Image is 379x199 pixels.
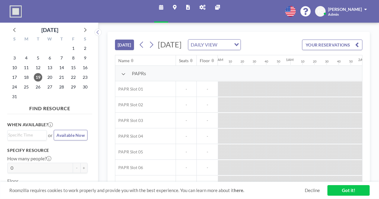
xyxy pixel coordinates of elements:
[176,165,196,170] span: -
[81,54,89,62] span: Saturday, August 9, 2025
[253,59,256,63] div: 30
[46,63,54,72] span: Wednesday, August 13, 2025
[115,133,143,139] span: PAPR Slot 04
[118,58,129,63] div: Name
[9,188,305,193] span: Roomzilla requires cookies to work properly and provide you with the best experience. You can lea...
[189,41,218,49] span: DAILY VIEW
[34,54,42,62] span: Tuesday, August 5, 2025
[286,57,294,62] div: 1AM
[22,54,30,62] span: Monday, August 4, 2025
[240,59,244,63] div: 20
[337,59,341,63] div: 40
[81,63,89,72] span: Saturday, August 16, 2025
[7,148,88,153] h3: Specify resource
[349,59,353,63] div: 50
[10,92,19,101] span: Sunday, August 31, 2025
[313,59,317,63] div: 20
[115,165,143,170] span: PAPR Slot 06
[176,149,196,155] span: -
[176,102,196,108] span: -
[318,9,323,14] span: FC
[115,86,143,92] span: PAPR Slot 01
[54,130,88,140] button: Available Now
[228,59,232,63] div: 10
[9,36,21,43] div: S
[22,83,30,91] span: Monday, August 25, 2025
[176,181,196,186] span: -
[219,41,231,49] input: Search for option
[7,156,51,162] label: How many people?
[8,132,43,138] input: Search for option
[69,63,78,72] span: Friday, August 15, 2025
[328,7,362,12] span: [PERSON_NAME]
[176,118,196,123] span: -
[79,36,91,43] div: S
[48,132,53,138] span: or
[301,59,304,63] div: 10
[10,83,19,91] span: Sunday, August 24, 2025
[44,36,56,43] div: W
[197,149,218,155] span: -
[213,57,223,62] div: 12AM
[81,73,89,82] span: Saturday, August 23, 2025
[57,73,66,82] span: Thursday, August 21, 2025
[46,83,54,91] span: Wednesday, August 27, 2025
[56,36,67,43] div: T
[176,86,196,92] span: -
[69,44,78,53] span: Friday, August 1, 2025
[302,40,362,50] button: YOUR RESERVATIONS
[34,73,42,82] span: Tuesday, August 19, 2025
[69,83,78,91] span: Friday, August 29, 2025
[200,58,210,63] div: Floor
[8,130,46,140] div: Search for option
[69,54,78,62] span: Friday, August 8, 2025
[81,83,89,91] span: Saturday, August 30, 2025
[57,83,66,91] span: Thursday, August 28, 2025
[10,5,22,18] img: organization-logo
[328,12,339,17] span: Admin
[132,70,146,76] span: PAPRs
[80,163,88,173] button: +
[115,149,143,155] span: PAPR Slot 05
[277,59,280,63] div: 50
[197,86,218,92] span: -
[46,54,54,62] span: Wednesday, August 6, 2025
[197,118,218,123] span: -
[158,40,182,49] span: [DATE]
[265,59,268,63] div: 40
[34,63,42,72] span: Tuesday, August 12, 2025
[21,36,32,43] div: M
[10,54,19,62] span: Sunday, August 3, 2025
[115,102,143,108] span: PAPR Slot 02
[56,133,85,138] span: Available Now
[115,181,143,186] span: PAPR Slot 07
[197,165,218,170] span: -
[22,63,30,72] span: Monday, August 11, 2025
[197,133,218,139] span: -
[325,59,329,63] div: 30
[10,73,19,82] span: Sunday, August 17, 2025
[7,103,92,111] h4: FIND RESOURCE
[7,178,18,184] label: Floor
[46,73,54,82] span: Wednesday, August 20, 2025
[179,58,189,63] div: Seats
[197,181,218,186] span: -
[22,73,30,82] span: Monday, August 18, 2025
[41,26,58,34] div: [DATE]
[176,133,196,139] span: -
[57,63,66,72] span: Thursday, August 14, 2025
[73,163,80,173] button: -
[115,40,134,50] button: [DATE]
[57,54,66,62] span: Thursday, August 7, 2025
[34,83,42,91] span: Tuesday, August 26, 2025
[81,44,89,53] span: Saturday, August 2, 2025
[305,188,320,193] a: Decline
[197,102,218,108] span: -
[10,63,19,72] span: Sunday, August 10, 2025
[115,118,143,123] span: PAPR Slot 03
[32,36,44,43] div: T
[67,36,79,43] div: F
[358,57,366,62] div: 2AM
[234,188,244,193] a: here.
[327,185,370,196] a: Got it!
